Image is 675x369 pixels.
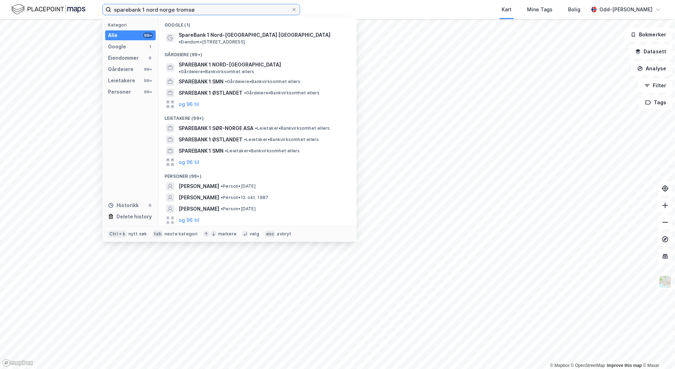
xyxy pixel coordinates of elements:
[159,168,357,181] div: Personer (99+)
[159,17,357,29] div: Google (1)
[143,33,153,38] div: 99+
[11,3,85,16] img: logo.f888ab2527a4732fd821a326f86c7f29.svg
[599,5,652,14] div: Odd-[PERSON_NAME]
[277,231,291,237] div: avbryt
[179,100,199,109] button: og 96 til
[568,5,580,14] div: Bolig
[244,137,246,142] span: •
[221,195,268,200] span: Person • 12. okt. 1987
[108,22,156,28] div: Kategori
[108,65,133,74] div: Gårdeiere
[218,231,237,237] div: markere
[244,137,319,142] span: Leietaker • Bankvirksomhet ellers
[129,231,147,237] div: nytt søk
[640,335,675,369] iframe: Chat Widget
[159,110,357,123] div: Leietakere (99+)
[153,230,163,238] div: tab
[244,90,246,95] span: •
[108,76,135,85] div: Leietakere
[265,230,276,238] div: esc
[143,78,153,83] div: 99+
[165,231,198,237] div: neste kategori
[143,89,153,95] div: 99+
[108,88,131,96] div: Personer
[179,158,199,166] button: og 96 til
[550,363,569,368] a: Mapbox
[111,4,291,15] input: Søk på adresse, matrikkel, gårdeiere, leietakere eller personer
[225,148,300,154] span: Leietaker • Bankvirksomhet ellers
[571,363,605,368] a: OpenStreetMap
[250,231,259,237] div: velg
[244,90,319,96] span: Gårdeiere • Bankvirksomhet ellers
[225,148,227,153] span: •
[179,147,223,155] span: SPAREBANK 1 SMN
[147,44,153,49] div: 1
[255,125,257,131] span: •
[108,54,139,62] div: Eiendommer
[640,335,675,369] div: Kontrollprogram for chat
[159,46,357,59] div: Gårdeiere (99+)
[179,77,223,86] span: SPAREBANK 1 SMN
[629,45,672,59] button: Datasett
[179,31,330,39] span: SpareBank 1 Nord-[GEOGRAPHIC_DATA] [GEOGRAPHIC_DATA]
[639,95,672,110] button: Tags
[179,39,245,45] span: Eiendom • [STREET_ADDRESS]
[179,69,254,75] span: Gårdeiere • Bankvirksomhet ellers
[108,31,118,40] div: Alle
[658,275,672,288] img: Z
[502,5,512,14] div: Kart
[108,230,127,238] div: Ctrl + k
[179,39,181,45] span: •
[147,203,153,208] div: 0
[108,201,139,210] div: Historikk
[638,78,672,93] button: Filter
[179,124,253,133] span: SPAREBANK 1 SØR-NORGE ASA
[179,60,281,69] span: SPAREBANK 1 NORD-[GEOGRAPHIC_DATA]
[607,363,642,368] a: Improve this map
[225,79,227,84] span: •
[108,42,126,51] div: Google
[179,69,181,74] span: •
[221,195,223,200] span: •
[179,89,243,97] span: SPAREBANK 1 ØSTLANDET
[179,193,219,202] span: [PERSON_NAME]
[143,66,153,72] div: 99+
[221,206,256,212] span: Person • [DATE]
[221,206,223,211] span: •
[179,216,199,224] button: og 96 til
[179,182,219,191] span: [PERSON_NAME]
[179,205,219,213] span: [PERSON_NAME]
[221,183,256,189] span: Person • [DATE]
[527,5,552,14] div: Mine Tags
[221,183,223,189] span: •
[625,28,672,42] button: Bokmerker
[255,125,330,131] span: Leietaker • Bankvirksomhet ellers
[147,55,153,61] div: 0
[179,135,243,144] span: SPAREBANK 1 ØSTLANDET
[117,212,152,221] div: Delete history
[2,359,33,367] a: Mapbox homepage
[225,79,300,84] span: Gårdeiere • Bankvirksomhet ellers
[631,61,672,76] button: Analyse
